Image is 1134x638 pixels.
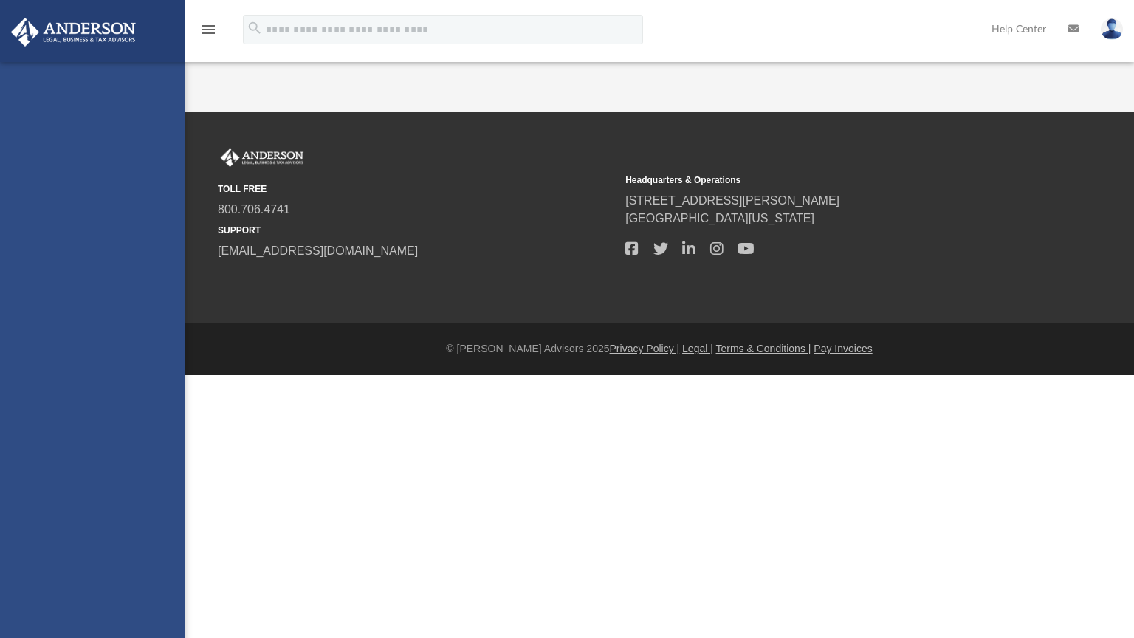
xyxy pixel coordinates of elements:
a: menu [199,28,217,38]
i: search [247,20,263,36]
a: [EMAIL_ADDRESS][DOMAIN_NAME] [218,244,418,257]
img: User Pic [1101,18,1123,40]
small: TOLL FREE [218,182,615,196]
a: Privacy Policy | [610,343,680,354]
img: Anderson Advisors Platinum Portal [7,18,140,47]
a: [STREET_ADDRESS][PERSON_NAME] [625,194,839,207]
i: menu [199,21,217,38]
small: Headquarters & Operations [625,174,1023,187]
div: © [PERSON_NAME] Advisors 2025 [185,341,1134,357]
a: 800.706.4741 [218,203,290,216]
a: Terms & Conditions | [716,343,811,354]
img: Anderson Advisors Platinum Portal [218,148,306,168]
small: SUPPORT [218,224,615,237]
a: Legal | [682,343,713,354]
a: [GEOGRAPHIC_DATA][US_STATE] [625,212,814,224]
a: Pay Invoices [814,343,872,354]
